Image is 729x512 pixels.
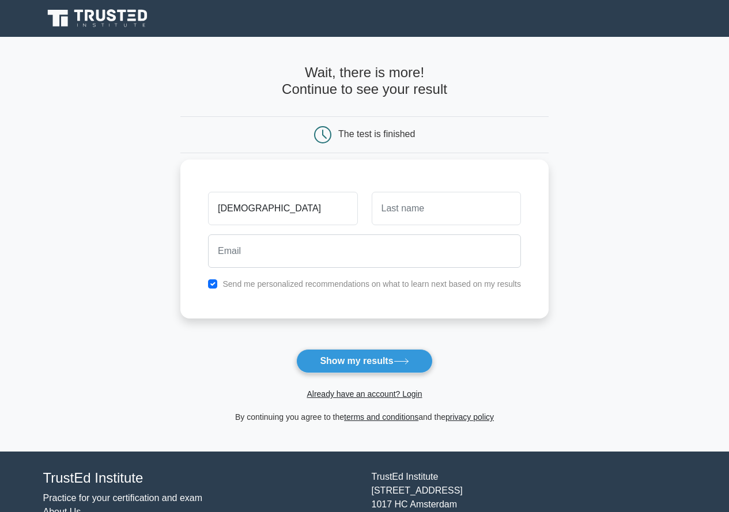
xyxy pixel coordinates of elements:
a: Already have an account? Login [307,389,422,399]
div: By continuing you agree to the and the [173,410,556,424]
button: Show my results [296,349,432,373]
input: Last name [372,192,521,225]
h4: Wait, there is more! Continue to see your result [180,65,549,98]
input: First name [208,192,357,225]
a: privacy policy [445,412,494,422]
a: Practice for your certification and exam [43,493,203,503]
div: The test is finished [338,129,415,139]
input: Email [208,234,521,268]
label: Send me personalized recommendations on what to learn next based on my results [222,279,521,289]
a: terms and conditions [344,412,418,422]
h4: TrustEd Institute [43,470,358,487]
